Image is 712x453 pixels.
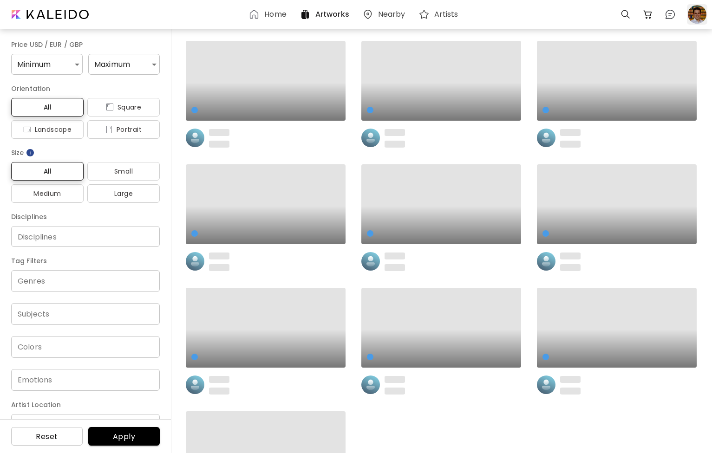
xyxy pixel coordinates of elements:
[96,432,152,441] span: Apply
[11,54,83,75] div: Minimum
[105,126,113,133] img: icon
[23,126,31,133] img: icon
[19,432,75,441] span: Reset
[88,427,160,446] button: Apply
[26,148,35,157] img: info
[88,54,160,75] div: Maximum
[300,9,353,20] a: Artworks
[11,162,84,181] button: All
[19,188,76,199] span: Medium
[87,98,160,116] button: iconSquare
[87,120,160,139] button: iconPortrait
[87,184,160,203] button: Large
[11,255,160,266] h6: Tag Filters
[95,188,152,199] span: Large
[11,184,84,203] button: Medium
[95,166,152,177] span: Small
[19,124,76,135] span: Landscape
[19,166,76,177] span: All
[11,120,84,139] button: iconLandscape
[264,11,286,18] h6: Home
[665,9,676,20] img: chatIcon
[19,102,76,113] span: All
[642,9,653,20] img: cart
[248,9,290,20] a: Home
[378,11,405,18] h6: Nearby
[362,9,409,20] a: Nearby
[434,11,458,18] h6: Artists
[11,399,160,410] h6: Artist Location
[11,147,160,158] h6: Size
[315,11,349,18] h6: Artworks
[11,427,83,446] button: Reset
[11,83,160,94] h6: Orientation
[11,39,160,50] h6: Price USD / EUR / GBP
[11,98,84,116] button: All
[418,9,462,20] a: Artists
[106,104,114,111] img: icon
[87,162,160,181] button: Small
[95,124,152,135] span: Portrait
[95,102,152,113] span: Square
[11,211,160,222] h6: Disciplines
